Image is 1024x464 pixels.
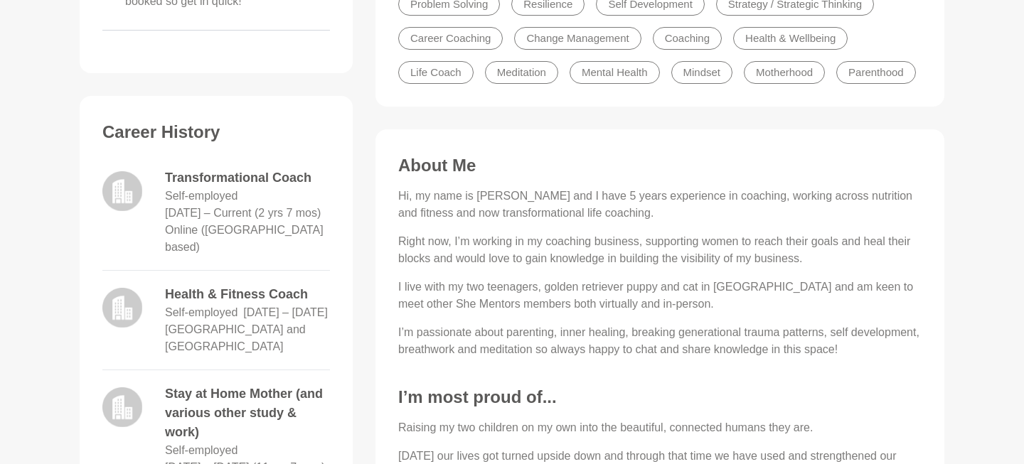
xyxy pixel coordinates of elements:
dd: Health & Fitness Coach [165,285,330,304]
p: Raising my two children on my own into the beautiful, connected humans they are. [398,419,922,436]
img: logo [102,288,142,328]
p: I’m passionate about parenting, inner healing, breaking generational trauma patterns, self develo... [398,324,922,358]
dd: February 2023 – Current (2 yrs 7 mos) [165,205,321,222]
dd: Self-employed [165,442,238,459]
dd: Self-employed [165,188,238,205]
dd: Stay at Home Mother (and various other study & work) [165,384,330,442]
time: [DATE] – Current (2 yrs 7 mos) [165,207,321,219]
img: logo [102,171,142,211]
dd: Transformational Coach [165,168,330,188]
p: Right now, I’m working in my coaching business, supporting women to reach their goals and heal th... [398,233,922,267]
dd: Self-employed [165,304,238,321]
time: [DATE] – [DATE] [243,306,328,318]
h3: I’m most proud of... [398,387,922,408]
p: I live with my two teenagers, golden retriever puppy and cat in [GEOGRAPHIC_DATA] and am keen to ... [398,279,922,313]
dd: [GEOGRAPHIC_DATA] and [GEOGRAPHIC_DATA] [165,321,330,355]
dd: Online ([GEOGRAPHIC_DATA] based) [165,222,330,256]
p: Hi, my name is [PERSON_NAME] and I have 5 years experience in coaching, working across nutrition ... [398,188,922,222]
dd: February 2021 – February 2023 [243,304,328,321]
h3: About Me [398,155,922,176]
img: logo [102,387,142,427]
h3: Career History [102,122,330,143]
